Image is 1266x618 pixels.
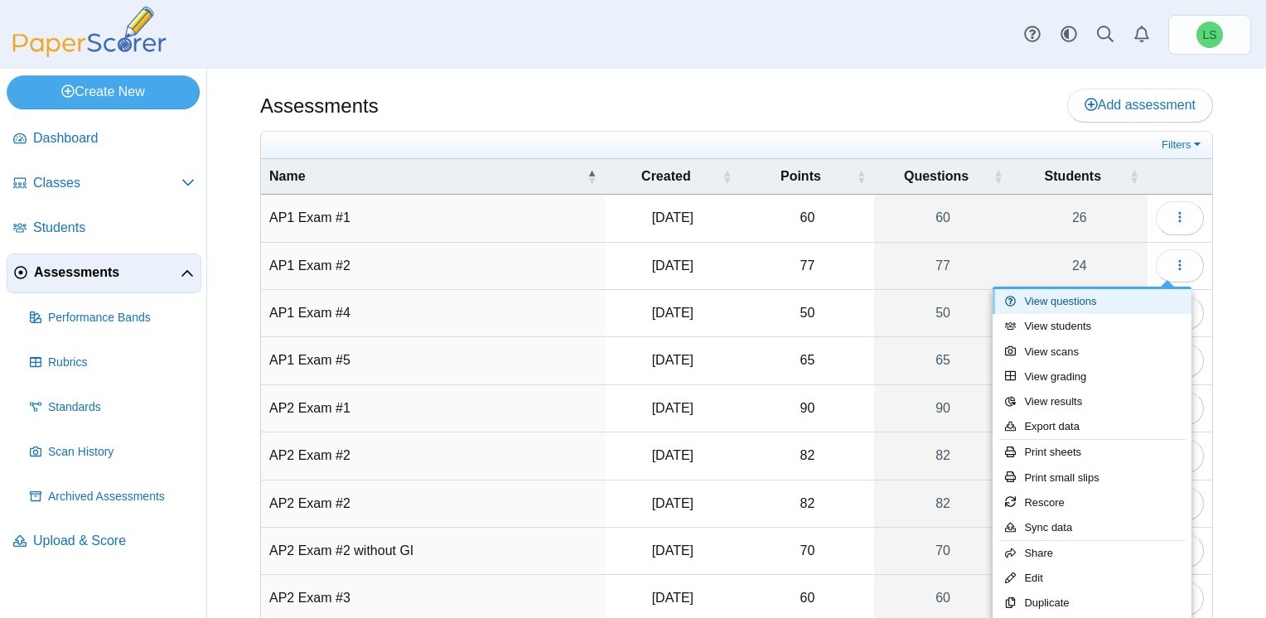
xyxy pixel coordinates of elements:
span: Rubrics [48,355,195,371]
td: 82 [740,432,874,480]
td: AP1 Exam #1 [261,195,605,242]
a: Rubrics [23,343,201,383]
span: Points [748,167,853,186]
span: Lori Scott [1196,22,1223,48]
span: Add assessment [1085,98,1196,112]
span: Assessments [34,263,181,282]
a: Lori Scott [1168,15,1251,55]
h1: Assessments [260,92,379,120]
time: Mar 24, 2025 at 11:48 AM [652,306,693,320]
time: Mar 11, 2025 at 2:30 PM [652,496,693,510]
td: 50 [740,290,874,337]
span: Created : Activate to sort [722,168,732,185]
span: Scan History [48,444,195,461]
img: PaperScorer [7,7,172,57]
td: 65 [740,337,874,384]
td: 70 [740,528,874,575]
span: Dashboard [33,129,195,147]
td: AP2 Exam #2 [261,480,605,528]
a: View results [993,389,1191,414]
a: View scans [993,340,1191,365]
span: Archived Assessments [48,489,195,505]
a: 60 [874,195,1011,241]
time: Apr 16, 2025 at 12:10 PM [652,353,693,367]
a: 77 [874,243,1011,289]
td: 82 [740,480,874,528]
span: Students [33,219,195,237]
span: Name : Activate to invert sorting [587,168,597,185]
td: 90 [740,385,874,432]
span: Students [1020,167,1126,186]
span: Points : Activate to sort [856,168,866,185]
a: PaperScorer [7,46,172,60]
a: Dashboard [7,119,201,159]
time: Jun 26, 2025 at 1:42 PM [652,543,693,558]
a: Share [993,541,1191,566]
td: AP2 Exam #2 without GI [261,528,605,575]
a: Filters [1157,137,1208,153]
time: Jun 4, 2025 at 2:20 PM [652,401,693,415]
time: Jan 30, 2025 at 2:26 PM [652,210,693,225]
a: 70 [874,528,1011,574]
a: Performance Bands [23,298,201,338]
span: Questions [882,167,989,186]
time: Oct 6, 2025 at 2:40 PM [652,258,693,273]
span: Upload & Score [33,532,195,550]
a: 26 [1012,195,1148,241]
td: 60 [740,195,874,242]
a: 90 [874,385,1011,432]
td: AP2 Exam #2 [261,432,605,480]
a: Archived Assessments [23,477,201,517]
td: AP1 Exam #5 [261,337,605,384]
a: Add assessment [1067,89,1213,122]
time: Mar 31, 2025 at 11:48 AM [652,591,693,605]
a: Sync data [993,515,1191,540]
a: Standards [23,388,201,427]
a: 82 [874,480,1011,527]
a: Classes [7,164,201,204]
span: Lori Scott [1202,29,1216,41]
a: Create New [7,75,200,109]
a: Students [7,209,201,249]
a: View students [993,314,1191,339]
a: View grading [993,365,1191,389]
td: AP2 Exam #1 [261,385,605,432]
span: Classes [33,174,181,192]
a: 65 [874,337,1011,384]
a: 82 [874,432,1011,479]
td: 77 [740,243,874,290]
span: Standards [48,399,195,416]
a: Alerts [1123,17,1160,53]
a: Scan History [23,432,201,472]
a: Upload & Score [7,522,201,562]
a: Print small slips [993,466,1191,490]
span: Name [269,167,583,186]
a: Export data [993,414,1191,439]
span: Created [613,167,718,186]
span: Students : Activate to sort [1129,168,1139,185]
a: Duplicate [993,591,1191,616]
a: 24 [1012,243,1148,289]
span: Performance Bands [48,310,195,326]
span: Questions : Activate to sort [993,168,1003,185]
td: AP1 Exam #2 [261,243,605,290]
td: AP1 Exam #4 [261,290,605,337]
a: Assessments [7,253,201,293]
a: Print sheets [993,440,1191,465]
a: Rescore [993,490,1191,515]
a: 50 [874,290,1011,336]
a: Edit [993,566,1191,591]
a: View questions [993,289,1191,314]
time: Mar 10, 2025 at 10:59 AM [652,448,693,462]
